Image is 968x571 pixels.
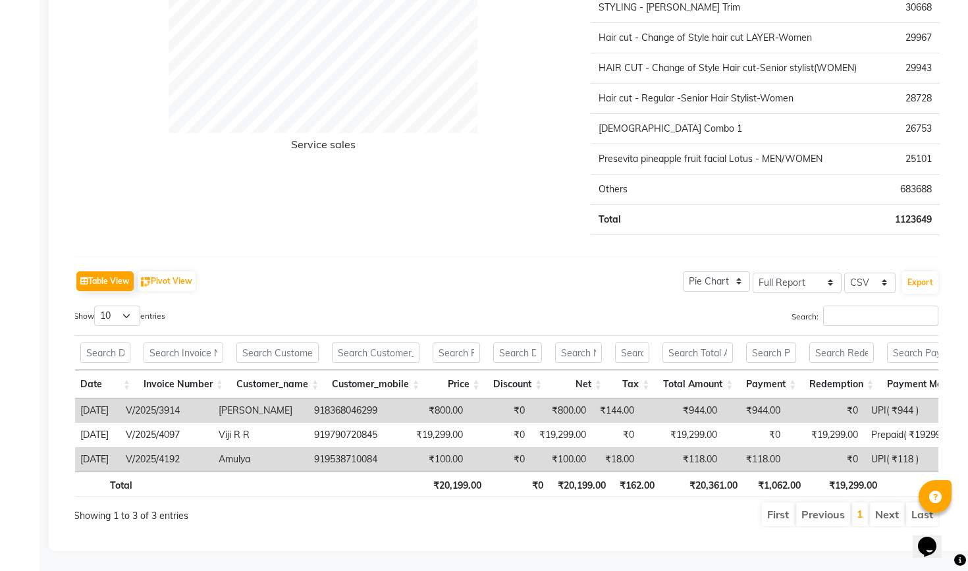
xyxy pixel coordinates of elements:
[591,23,867,53] td: Hair cut - Change of Style hair cut LAYER-Women
[792,306,938,326] label: Search:
[74,423,119,447] td: [DATE]
[470,423,531,447] td: ₹0
[74,306,165,326] label: Show entries
[74,447,119,472] td: [DATE]
[656,370,739,398] th: Total Amount: activate to sort column ascending
[593,423,641,447] td: ₹0
[641,423,724,447] td: ₹19,299.00
[76,271,134,291] button: Table View
[865,398,955,423] td: UPI( ₹944 )
[433,342,480,363] input: Search Price
[531,447,593,472] td: ₹100.00
[887,342,964,363] input: Search Payment Mode
[591,175,867,205] td: Others
[593,398,641,423] td: ₹144.00
[591,53,867,84] td: HAIR CUT - Change of Style Hair cut-Senior stylist(WOMEN)
[591,144,867,175] td: Presevita pineapple fruit facial Lotus - MEN/WOMEN
[724,423,787,447] td: ₹0
[807,472,884,497] th: ₹19,299.00
[80,342,130,363] input: Search Date
[487,370,549,398] th: Discount: activate to sort column ascending
[94,306,140,326] select: Showentries
[591,205,867,235] td: Total
[865,423,955,447] td: Prepaid( ₹19299 )
[857,507,863,520] a: 1
[119,398,212,423] td: V/2025/3914
[291,138,356,156] h6: Service sales
[787,398,865,423] td: ₹0
[408,398,470,423] td: ₹800.00
[787,447,865,472] td: ₹0
[744,472,807,497] th: ₹1,062.00
[724,398,787,423] td: ₹944.00
[867,23,940,53] td: 29967
[230,370,325,398] th: Customer_name: activate to sort column ascending
[138,271,196,291] button: Pivot View
[803,370,880,398] th: Redemption: activate to sort column ascending
[74,472,139,497] th: Total
[902,271,938,294] button: Export
[426,370,487,398] th: Price: activate to sort column ascending
[531,398,593,423] td: ₹800.00
[612,472,661,497] th: ₹162.00
[408,447,470,472] td: ₹100.00
[615,342,650,363] input: Search Tax
[591,84,867,114] td: Hair cut - Regular -Senior Hair Stylist-Women
[555,342,602,363] input: Search Net
[591,114,867,144] td: [DEMOGRAPHIC_DATA] Combo 1
[408,423,470,447] td: ₹19,299.00
[913,518,955,558] iframe: chat widget
[141,277,151,287] img: pivot.png
[608,370,657,398] th: Tax: activate to sort column ascending
[488,472,551,497] th: ₹0
[809,342,874,363] input: Search Redemption
[550,472,612,497] th: ₹20,199.00
[332,342,419,363] input: Search Customer_mobile
[867,205,940,235] td: 1123649
[867,84,940,114] td: 28728
[74,370,137,398] th: Date: activate to sort column ascending
[493,342,543,363] input: Search Discount
[787,423,865,447] td: ₹19,299.00
[74,501,423,523] div: Showing 1 to 3 of 3 entries
[212,447,308,472] td: Amulya
[119,447,212,472] td: V/2025/4192
[746,342,796,363] input: Search Payment
[662,342,733,363] input: Search Total Amount
[724,447,787,472] td: ₹118.00
[549,370,608,398] th: Net: activate to sort column ascending
[212,398,308,423] td: [PERSON_NAME]
[308,398,408,423] td: 918368046299
[531,423,593,447] td: ₹19,299.00
[661,472,745,497] th: ₹20,361.00
[867,114,940,144] td: 26753
[236,342,319,363] input: Search Customer_name
[823,306,938,326] input: Search:
[119,423,212,447] td: V/2025/4097
[144,342,223,363] input: Search Invoice Number
[425,472,487,497] th: ₹20,199.00
[641,398,724,423] td: ₹944.00
[867,175,940,205] td: 683688
[865,447,955,472] td: UPI( ₹118 )
[641,447,724,472] td: ₹118.00
[867,144,940,175] td: 25101
[308,447,408,472] td: 919538710084
[74,398,119,423] td: [DATE]
[308,423,408,447] td: 919790720845
[739,370,803,398] th: Payment: activate to sort column ascending
[867,53,940,84] td: 29943
[137,370,230,398] th: Invoice Number: activate to sort column ascending
[325,370,426,398] th: Customer_mobile: activate to sort column ascending
[470,398,531,423] td: ₹0
[593,447,641,472] td: ₹18.00
[470,447,531,472] td: ₹0
[212,423,308,447] td: Viji R R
